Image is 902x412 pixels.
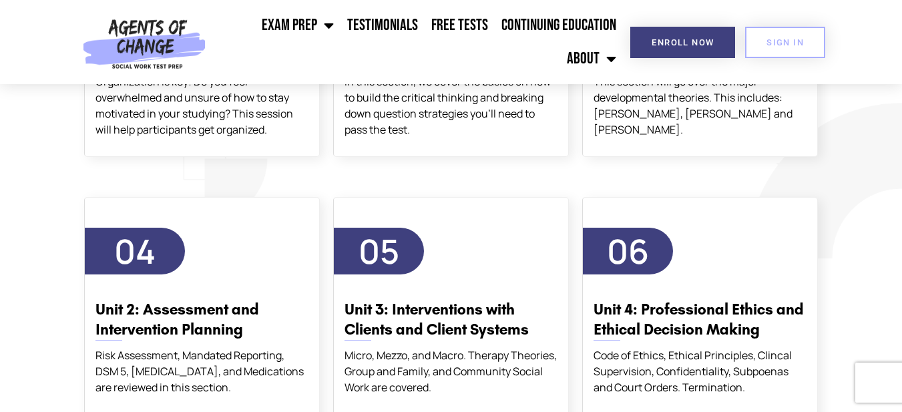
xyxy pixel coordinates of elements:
[345,300,557,340] h3: Unit 3: Interventions with Clients and Client Systems
[495,9,623,42] a: Continuing Education
[630,27,735,58] a: Enroll Now
[212,9,624,75] nav: Menu
[341,9,425,42] a: Testimonials
[345,73,557,138] div: In this section, we cover the basics on how to build the critical thinking and breaking down ques...
[607,228,649,274] span: 06
[345,347,557,395] div: Micro, Mezzo, and Macro. Therapy Theories, Group and Family, and Community Social Work are covered.
[359,228,399,274] span: 05
[255,9,341,42] a: Exam Prep
[114,228,156,274] span: 04
[594,347,807,395] div: Code of Ethics, Ethical Principles, Clincal Supervision, Confidentiality, Subpoenas and Court Ord...
[95,347,308,395] div: Risk Assessment, Mandated Reporting, DSM 5, [MEDICAL_DATA], and Medications are reviewed in this ...
[95,300,308,340] h3: Unit 2: Assessment and Intervention Planning
[560,42,623,75] a: About
[594,300,807,340] h3: Unit 4: Professional Ethics and Ethical Decision Making
[745,27,825,58] a: SIGN IN
[95,73,308,138] div: Organization is key! Do you feel overwhelmed and unsure of how to stay motivated in your studying...
[594,73,807,138] div: This section will go over the major developmental theories. This includes: [PERSON_NAME], [PERSON...
[652,38,714,47] span: Enroll Now
[766,38,804,47] span: SIGN IN
[425,9,495,42] a: Free Tests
